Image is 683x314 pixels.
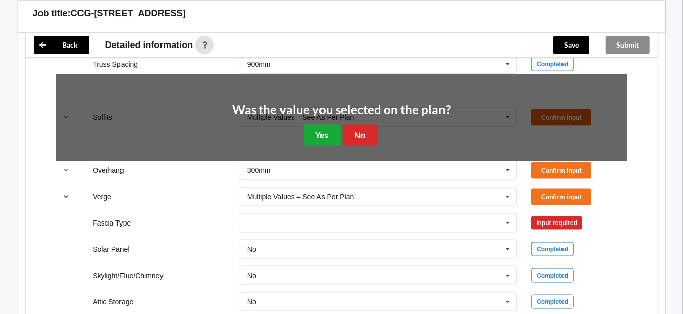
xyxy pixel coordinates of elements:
div: 300mm [247,167,271,174]
div: No [247,298,256,305]
button: Save [553,36,589,54]
button: Back [34,36,89,54]
button: Yes [304,125,341,146]
div: Multiple Values – See As Per Plan [247,193,354,200]
div: No [247,246,256,253]
div: Input required [531,216,582,230]
h3: CCG-[STREET_ADDRESS] [71,8,186,19]
label: Solar Panel [93,245,129,253]
div: No [247,272,256,279]
span: Detailed information [105,40,193,50]
button: Confirm input [531,189,591,205]
button: reference-toggle [56,188,76,206]
div: Completed [531,295,574,309]
div: Completed [531,268,574,283]
h2: Was the value you selected on the plan? [232,102,451,118]
label: Verge [93,193,111,201]
label: Truss Spacing [93,60,138,68]
label: Overhang [93,166,124,174]
div: 900mm [247,61,271,68]
button: No [343,125,378,146]
button: Confirm input [531,162,591,179]
div: Completed [531,57,574,71]
label: Attic Storage [93,298,133,306]
label: Fascia Type [93,219,131,227]
label: Skylight/Flue/Chimney [93,272,163,280]
div: Completed [531,242,574,256]
h3: Job title: [33,8,71,19]
button: reference-toggle [56,161,76,180]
